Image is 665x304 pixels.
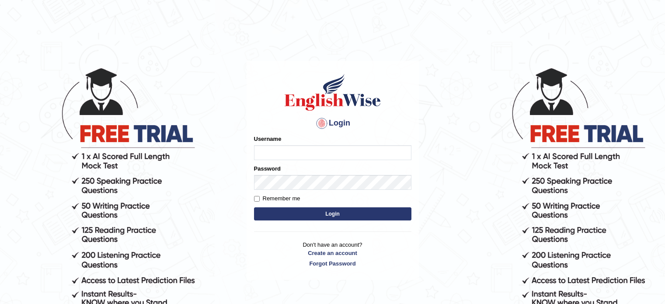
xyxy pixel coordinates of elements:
a: Create an account [254,249,411,257]
img: Logo of English Wise sign in for intelligent practice with AI [283,73,383,112]
label: Remember me [254,194,300,203]
h4: Login [254,116,411,130]
a: Forgot Password [254,259,411,268]
input: Remember me [254,196,260,202]
label: Username [254,135,282,143]
p: Don't have an account? [254,241,411,268]
label: Password [254,164,281,173]
button: Login [254,207,411,220]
